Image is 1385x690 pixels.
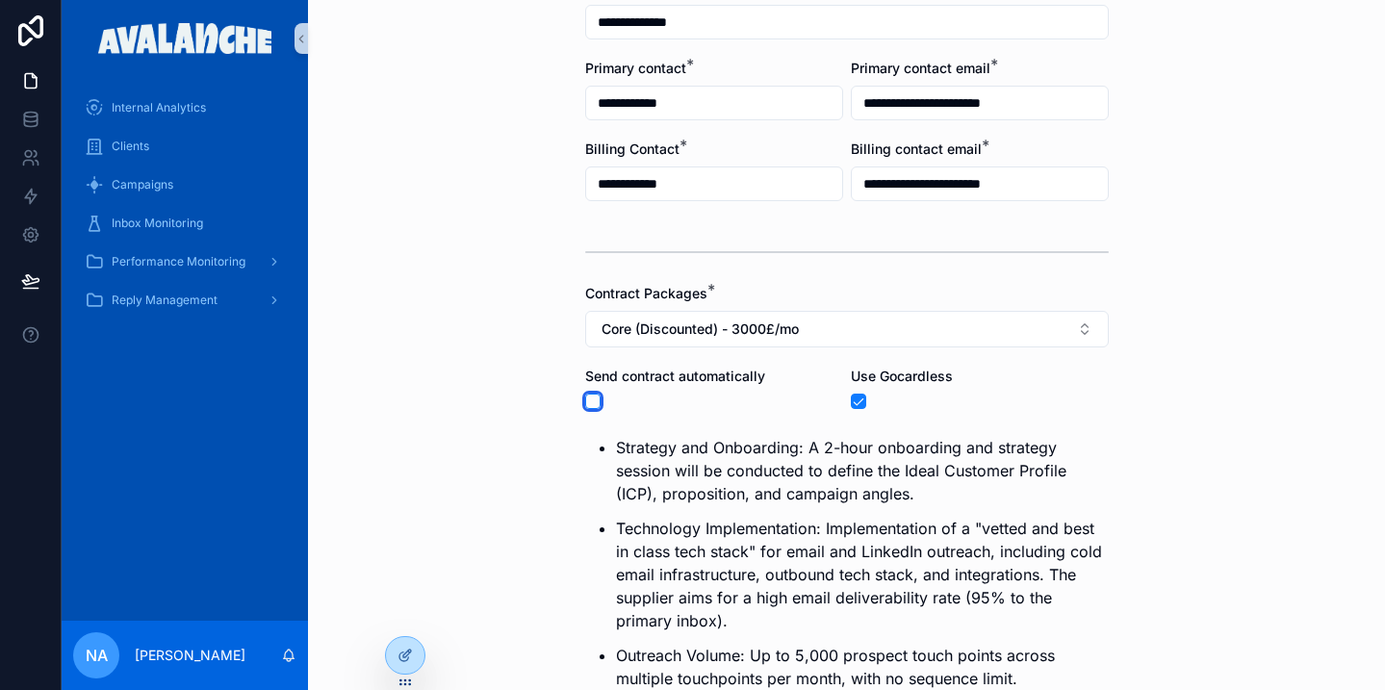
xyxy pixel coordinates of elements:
span: Core (Discounted) - 3000£/mo [602,319,799,339]
span: Performance Monitoring [112,254,245,269]
p: Technology Implementation: Implementation of a "vetted and best in class tech stack" for email an... [616,517,1109,632]
a: Clients [73,129,296,164]
a: Internal Analytics [73,90,296,125]
div: scrollable content [62,77,308,343]
span: Billing Contact [585,141,680,157]
span: Clients [112,139,149,154]
p: [PERSON_NAME] [135,646,245,665]
span: Reply Management [112,293,218,308]
button: Select Button [585,311,1109,347]
img: App logo [98,23,272,54]
span: Billing contact email [851,141,982,157]
span: Primary contact email [851,60,990,76]
a: Performance Monitoring [73,244,296,279]
a: Reply Management [73,283,296,318]
a: Inbox Monitoring [73,206,296,241]
span: NA [86,644,108,667]
span: Contract Packages [585,285,707,301]
span: Use Gocardless [851,368,953,384]
a: Campaigns [73,167,296,202]
span: Primary contact [585,60,686,76]
span: Inbox Monitoring [112,216,203,231]
p: Strategy and Onboarding: A 2-hour onboarding and strategy session will be conducted to define the... [616,436,1109,505]
span: Internal Analytics [112,100,206,115]
span: Campaigns [112,177,173,192]
span: Send contract automatically [585,368,765,384]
